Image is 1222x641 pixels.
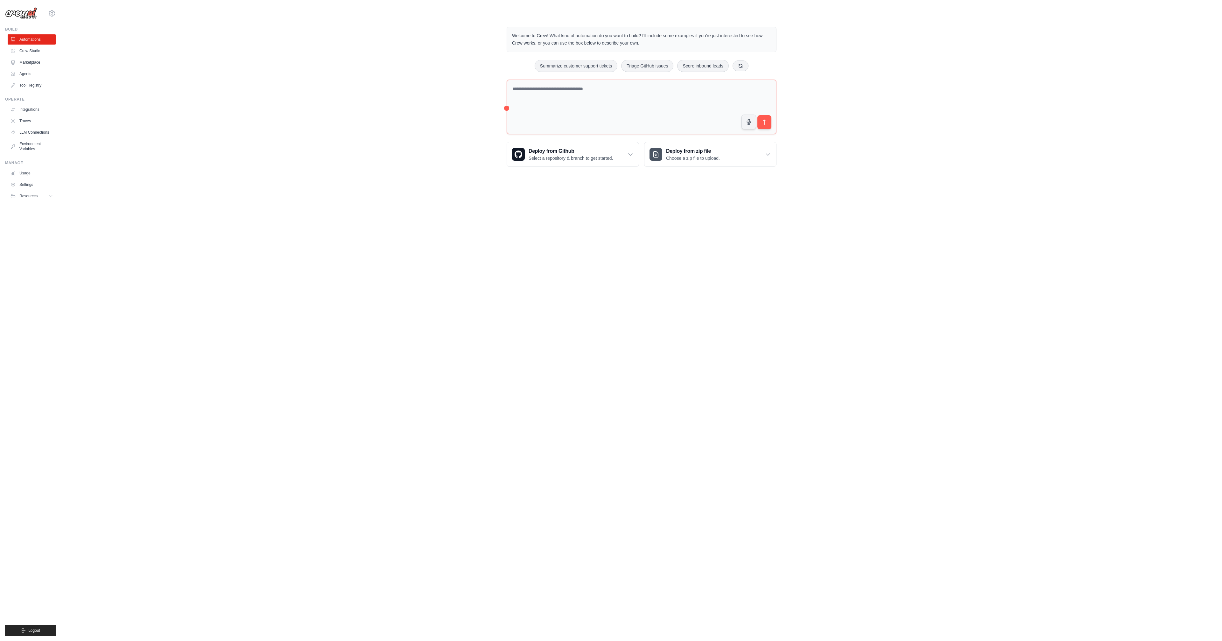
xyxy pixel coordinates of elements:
[8,69,56,79] a: Agents
[677,60,729,72] button: Score inbound leads
[5,97,56,102] div: Operate
[535,60,617,72] button: Summarize customer support tickets
[8,116,56,126] a: Traces
[8,80,56,90] a: Tool Registry
[28,628,40,633] span: Logout
[19,194,38,199] span: Resources
[621,60,673,72] button: Triage GitHub issues
[8,46,56,56] a: Crew Studio
[5,27,56,32] div: Build
[666,155,720,161] p: Choose a zip file to upload.
[666,147,720,155] h3: Deploy from zip file
[8,191,56,201] button: Resources
[8,139,56,154] a: Environment Variables
[529,147,613,155] h3: Deploy from Github
[529,155,613,161] p: Select a repository & branch to get started.
[5,7,37,19] img: Logo
[8,180,56,190] a: Settings
[512,32,771,47] p: Welcome to Crew! What kind of automation do you want to build? I'll include some examples if you'...
[8,57,56,67] a: Marketplace
[5,625,56,636] button: Logout
[8,168,56,178] a: Usage
[8,104,56,115] a: Integrations
[8,127,56,137] a: LLM Connections
[8,34,56,45] a: Automations
[5,160,56,166] div: Manage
